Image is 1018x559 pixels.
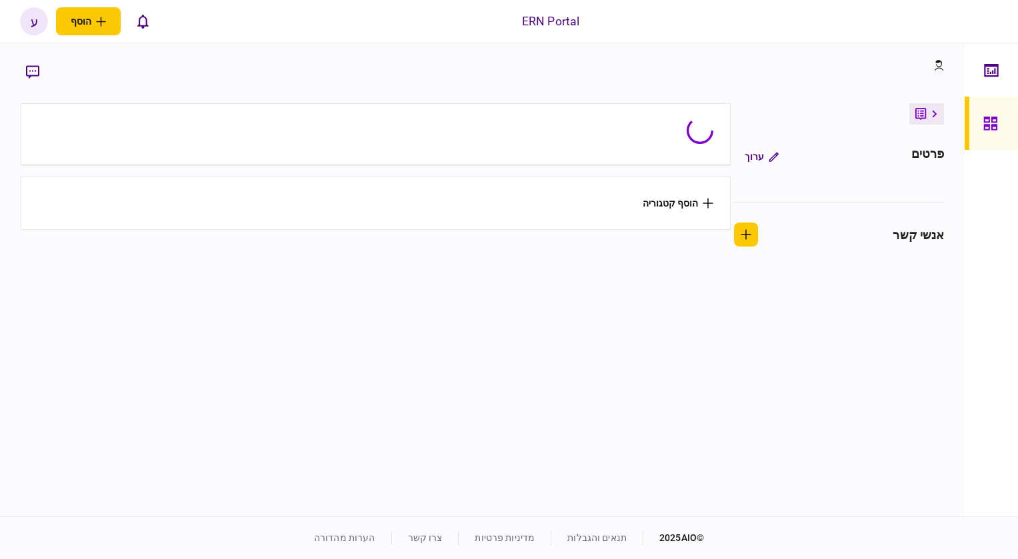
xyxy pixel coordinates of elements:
button: ערוך [734,145,789,169]
a: הערות מהדורה [314,532,375,543]
div: © 2025 AIO [643,531,704,545]
button: פתח תפריט להוספת לקוח [56,7,121,35]
div: פרטים [911,145,945,169]
div: ERN Portal [522,13,579,30]
div: אנשי קשר [893,226,944,244]
button: פתח רשימת התראות [129,7,157,35]
a: צרו קשר [408,532,443,543]
button: ע [20,7,48,35]
button: הוסף קטגוריה [643,198,713,209]
a: תנאים והגבלות [567,532,627,543]
a: מדיניות פרטיות [475,532,535,543]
